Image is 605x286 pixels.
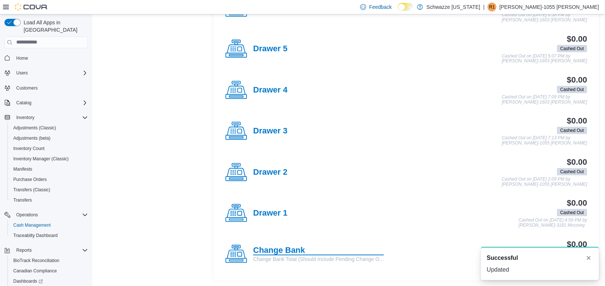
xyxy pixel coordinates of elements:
button: Purchase Orders [7,174,91,185]
h3: $0.00 [567,76,587,84]
button: Manifests [7,164,91,174]
span: Inventory Count [13,146,45,151]
span: Transfers [13,197,32,203]
span: Inventory Count [10,144,88,153]
span: Home [16,55,28,61]
button: BioTrack Reconciliation [7,255,91,266]
span: Cash Management [13,222,51,228]
button: Canadian Compliance [7,266,91,276]
a: Inventory Count [10,144,48,153]
span: Home [13,53,88,63]
span: Reports [16,247,32,253]
span: Inventory Manager (Classic) [10,154,88,163]
h4: Drawer 3 [253,126,288,136]
h4: Drawer 2 [253,168,288,177]
div: Updated [487,265,593,274]
span: Cashed Out [560,45,584,52]
button: Adjustments (Classic) [7,123,91,133]
span: Canadian Compliance [13,268,57,274]
span: Adjustments (Classic) [13,125,56,131]
a: Canadian Compliance [10,266,60,275]
span: Cashed Out [560,168,584,175]
span: Manifests [10,165,88,174]
span: Inventory [16,115,34,121]
h3: $0.00 [567,199,587,207]
button: Catalog [1,98,91,108]
p: Cashed Out on [DATE] 5:07 PM by [PERSON_NAME]-1603 [PERSON_NAME] [502,54,587,64]
input: Dark Mode [398,3,413,11]
a: Manifests [10,165,35,174]
span: Transfers (Classic) [13,187,50,193]
span: Transfers [10,196,88,205]
span: Operations [13,210,88,219]
a: Purchase Orders [10,175,50,184]
button: Transfers (Classic) [7,185,91,195]
h4: Drawer 4 [253,86,288,95]
span: Catalog [13,98,88,107]
a: Transfers [10,196,35,205]
span: Inventory Manager (Classic) [13,156,69,162]
span: Adjustments (beta) [13,135,51,141]
a: Transfers (Classic) [10,185,53,194]
button: Cash Management [7,220,91,230]
button: Adjustments (beta) [7,133,91,143]
span: R1 [489,3,495,11]
span: BioTrack Reconciliation [13,258,59,264]
h3: $0.00 [567,116,587,125]
p: Cashed Out on [DATE] 7:13 PM by [PERSON_NAME]-1055 [PERSON_NAME] [502,136,587,146]
h3: $0.00 [567,240,587,249]
button: Customers [1,83,91,93]
span: Cashed Out [560,209,584,216]
p: Cashed Out on [DATE] 4:59 PM by [PERSON_NAME]-3181 Mccovey [519,218,587,228]
button: Users [1,68,91,78]
p: Schwazze [US_STATE] [427,3,481,11]
span: Users [16,70,28,76]
span: Users [13,69,88,77]
a: Customers [13,84,41,93]
span: Transfers (Classic) [10,185,88,194]
img: Cova [15,3,48,11]
p: Cashed Out on [DATE] 7:09 PM by [PERSON_NAME]-1603 [PERSON_NAME] [502,95,587,105]
span: Dashboards [10,277,88,286]
span: Manifests [13,166,32,172]
button: Reports [1,245,91,255]
a: Dashboards [10,277,46,286]
h4: Change Bank [253,246,384,255]
p: | [483,3,485,11]
span: Load All Apps in [GEOGRAPHIC_DATA] [21,19,88,34]
span: Cashed Out [557,86,587,93]
button: Reports [13,246,35,255]
h4: Drawer 1 [253,209,288,218]
span: Cashed Out [557,168,587,175]
span: Adjustments (beta) [10,134,88,143]
button: Inventory [13,113,37,122]
span: Traceabilty Dashboard [13,233,58,238]
span: Cashed Out [557,209,587,216]
button: Inventory Manager (Classic) [7,154,91,164]
span: Cashed Out [560,86,584,93]
button: Inventory Count [7,143,91,154]
p: Cashed Out on [DATE] 6:58 PM by [PERSON_NAME]-1603 [PERSON_NAME] [502,13,587,22]
span: Canadian Compliance [10,266,88,275]
span: Adjustments (Classic) [10,123,88,132]
button: Home [1,53,91,63]
button: Operations [1,210,91,220]
button: Operations [13,210,41,219]
span: Operations [16,212,38,218]
a: Inventory Manager (Classic) [10,154,72,163]
span: Reports [13,246,88,255]
span: Feedback [369,3,392,11]
span: Successful [487,254,518,262]
span: Dashboards [13,278,43,284]
button: Dismiss toast [584,254,593,262]
p: Cashed Out on [DATE] 2:09 PM by [PERSON_NAME]-1055 [PERSON_NAME] [502,177,587,187]
span: Purchase Orders [13,177,47,182]
p: [PERSON_NAME]-1055 [PERSON_NAME] [499,3,599,11]
span: Cashed Out [557,45,587,52]
button: Users [13,69,31,77]
h3: $0.00 [567,35,587,43]
button: Catalog [13,98,34,107]
span: BioTrack Reconciliation [10,256,88,265]
span: Inventory [13,113,88,122]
